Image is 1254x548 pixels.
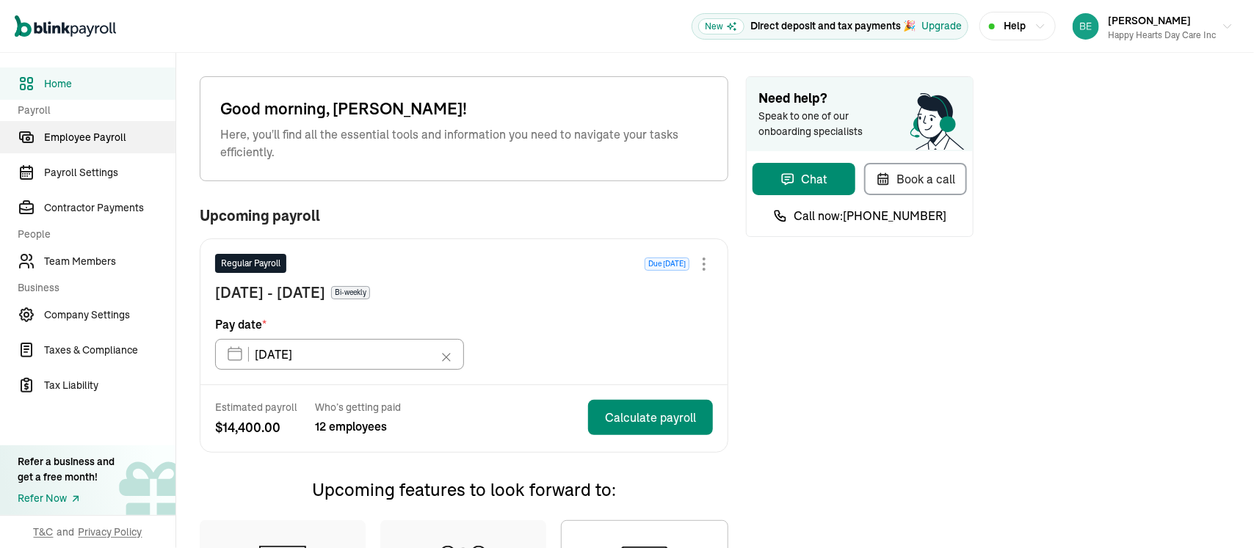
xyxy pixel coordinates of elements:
[215,282,325,304] span: [DATE] - [DATE]
[312,478,616,500] span: Upcoming features to look forward to:
[200,208,320,224] span: Upcoming payroll
[698,18,744,34] span: New
[44,76,175,92] span: Home
[1181,478,1254,548] iframe: Chat Widget
[588,400,713,435] button: Calculate payroll
[220,97,708,121] span: Good morning, [PERSON_NAME]!
[315,417,401,435] span: 12 employees
[215,400,297,414] span: Estimated payroll
[758,89,961,109] span: Need help?
[876,170,955,188] div: Book a call
[758,109,883,139] span: Speak to one of our onboarding specialists
[1108,14,1191,27] span: [PERSON_NAME]
[18,227,167,242] span: People
[864,163,967,195] button: Book a call
[215,339,464,370] input: XX/XX/XX
[331,286,370,299] span: Bi-weekly
[79,525,142,539] span: Privacy Policy
[1108,29,1216,42] div: Happy Hearts Day Care Inc
[753,163,855,195] button: Chat
[18,103,167,118] span: Payroll
[315,400,401,414] span: Who’s getting paid
[220,125,708,161] span: Here, you'll find all the essential tools and information you need to navigate your tasks efficie...
[44,200,175,216] span: Contractor Payments
[215,315,267,333] span: Pay date
[1067,8,1239,45] button: [PERSON_NAME]Happy Hearts Day Care Inc
[44,165,175,180] span: Payroll Settings
[1004,18,1026,34] span: Help
[44,343,175,358] span: Taxes & Compliance
[780,170,827,188] div: Chat
[921,18,962,34] button: Upgrade
[979,12,1056,40] button: Help
[44,254,175,269] span: Team Members
[215,417,297,437] span: $ 14,400.00
[18,454,115,485] div: Refer a business and get a free month!
[750,18,916,34] p: Direct deposit and tax payments 🎉
[34,525,54,539] span: T&C
[794,207,946,224] span: Call now: [PHONE_NUMBER]
[18,280,167,296] span: Business
[221,257,280,270] span: Regular Payroll
[44,378,175,393] span: Tax Liability
[44,307,175,323] span: Company Settings
[645,257,689,271] span: Due [DATE]
[15,5,116,48] nav: Global
[18,491,115,506] a: Refer Now
[44,130,175,145] span: Employee Payroll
